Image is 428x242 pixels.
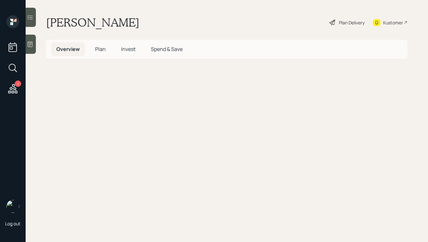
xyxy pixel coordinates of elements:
[46,15,139,29] h1: [PERSON_NAME]
[6,200,19,213] img: hunter_neumayer.jpg
[383,19,403,26] div: Kustomer
[151,46,183,53] span: Spend & Save
[56,46,80,53] span: Overview
[95,46,106,53] span: Plan
[339,19,365,26] div: Plan Delivery
[121,46,136,53] span: Invest
[15,80,21,87] div: 1
[5,221,21,227] div: Log out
